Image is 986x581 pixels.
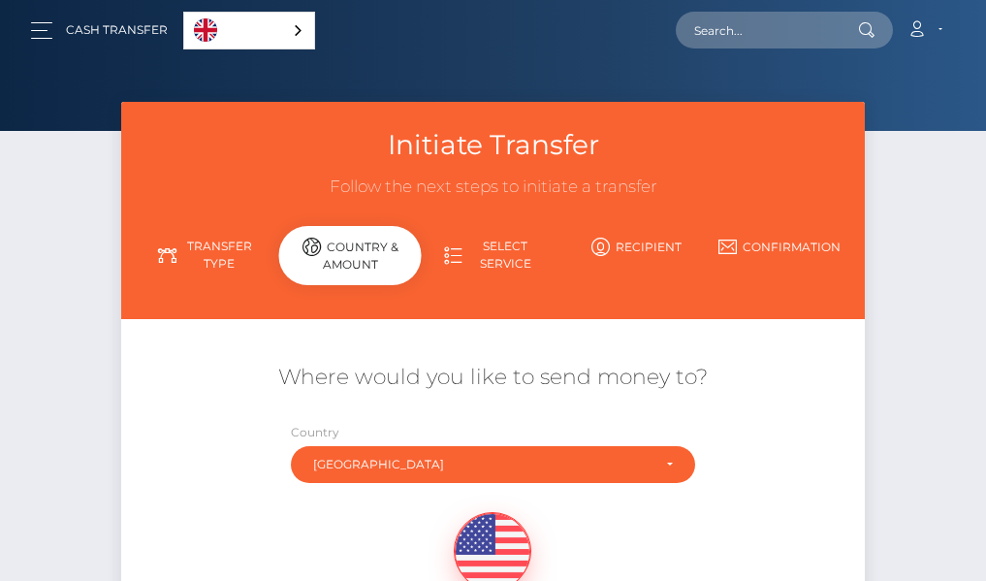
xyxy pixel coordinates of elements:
[66,10,168,50] a: Cash Transfer
[136,230,279,280] a: Transfer Type
[291,424,339,441] label: Country
[136,363,851,393] h5: Where would you like to send money to?
[313,457,652,472] div: [GEOGRAPHIC_DATA]
[136,126,851,164] h3: Initiate Transfer
[183,12,315,49] aside: Language selected: English
[278,226,422,285] div: Country & Amount
[676,12,858,48] input: Search...
[291,446,696,483] button: Canada
[422,230,565,280] a: Select Service
[136,176,851,199] h3: Follow the next steps to initiate a transfer
[708,230,851,264] a: Confirmation
[183,12,315,49] div: Language
[564,230,708,264] a: Recipient
[184,13,314,48] a: English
